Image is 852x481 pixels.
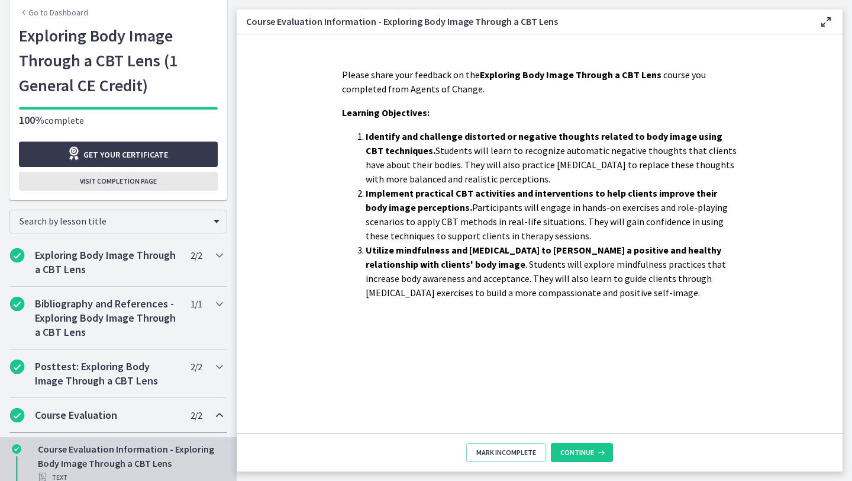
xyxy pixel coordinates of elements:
[19,142,218,167] a: Get your certificate
[191,297,202,311] span: 1 / 1
[35,248,179,277] h2: Exploring Body Image Through a CBT Lens
[366,129,737,186] li: Students will learn to recognize automatic negative thoughts that clients have about their bodies...
[10,360,24,374] i: Completed
[191,360,202,374] span: 2 / 2
[480,69,661,81] strong: Exploring Body Image Through a CBT Lens
[12,444,21,454] i: Completed
[35,360,179,388] h2: Posttest: Exploring Body Image Through a CBT Lens
[476,448,536,457] span: Mark Incomplete
[246,14,800,28] h3: Course Evaluation Information - Exploring Body Image Through a CBT Lens
[342,69,706,95] span: Please share your feedback on the course you completed from Agents of Change.
[10,248,24,262] i: Completed
[35,297,179,339] h2: Bibliography and References - Exploring Body Image Through a CBT Lens
[19,113,44,127] span: 100%
[191,248,202,262] span: 2 / 2
[366,244,721,270] strong: Utilize mindfulness and [MEDICAL_DATA] to [PERSON_NAME] a positive and healthy relationship with ...
[19,172,218,191] button: Visit completion page
[10,408,24,422] i: Completed
[191,408,202,422] span: 2 / 2
[80,177,157,186] span: Visit completion page
[366,187,717,213] strong: Implement practical CBT activities and interventions to help clients improve their body image per...
[560,448,594,457] span: Continue
[342,107,430,118] span: Learning Objectives:
[366,186,737,243] li: Participants will engage in hands-on exercises and role-playing scenarios to apply CBT methods in...
[466,443,546,462] button: Mark Incomplete
[366,243,737,300] li: . Students will explore mindfulness practices that increase body awareness and acceptance. They w...
[19,7,88,18] a: Go to Dashboard
[19,23,218,98] h1: Exploring Body Image Through a CBT Lens (1 General CE Credit)
[67,146,83,161] i: Opens in a new window
[366,130,722,156] strong: Identify and challenge distorted or negative thoughts related to body image using CBT techniques.
[19,113,218,127] p: complete
[83,147,168,162] span: Get your certificate
[35,408,179,422] h2: Course Evaluation
[20,215,208,227] span: Search by lesson title
[9,210,227,233] div: Search by lesson title
[551,443,613,462] button: Continue
[10,297,24,311] i: Completed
